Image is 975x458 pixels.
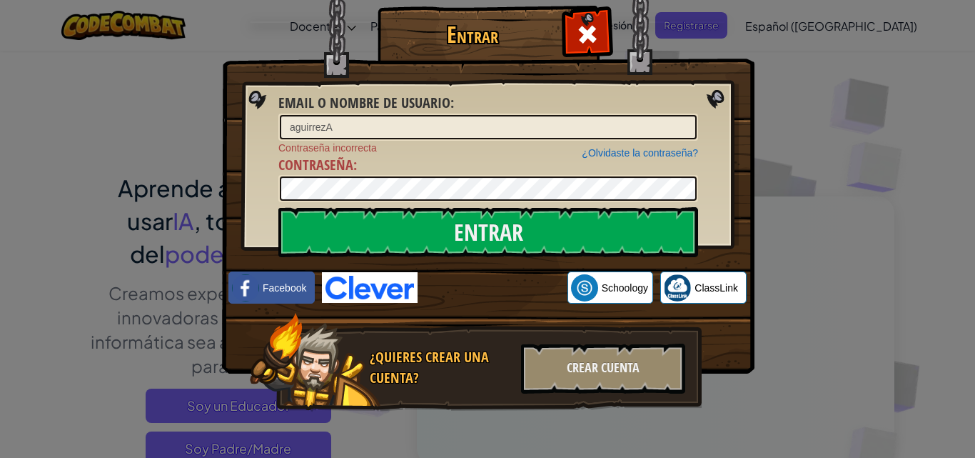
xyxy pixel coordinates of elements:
[602,281,648,295] span: Schoology
[664,274,691,302] img: classlink-logo-small.png
[278,93,454,114] label: :
[278,207,698,257] input: Entrar
[521,344,685,394] div: Crear Cuenta
[381,22,563,47] h1: Entrar
[278,155,353,174] span: Contraseña
[322,272,418,303] img: clever-logo-blue.png
[370,347,512,388] div: ¿Quieres crear una cuenta?
[278,141,698,155] span: Contraseña incorrecta
[263,281,306,295] span: Facebook
[694,281,738,295] span: ClassLink
[278,155,357,176] label: :
[582,147,698,159] a: ¿Olvidaste la contraseña?
[278,93,450,112] span: Email o Nombre de usuario
[571,274,598,302] img: schoology.png
[418,272,567,304] iframe: Botón de Acceder con Google
[232,274,259,302] img: facebook_small.png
